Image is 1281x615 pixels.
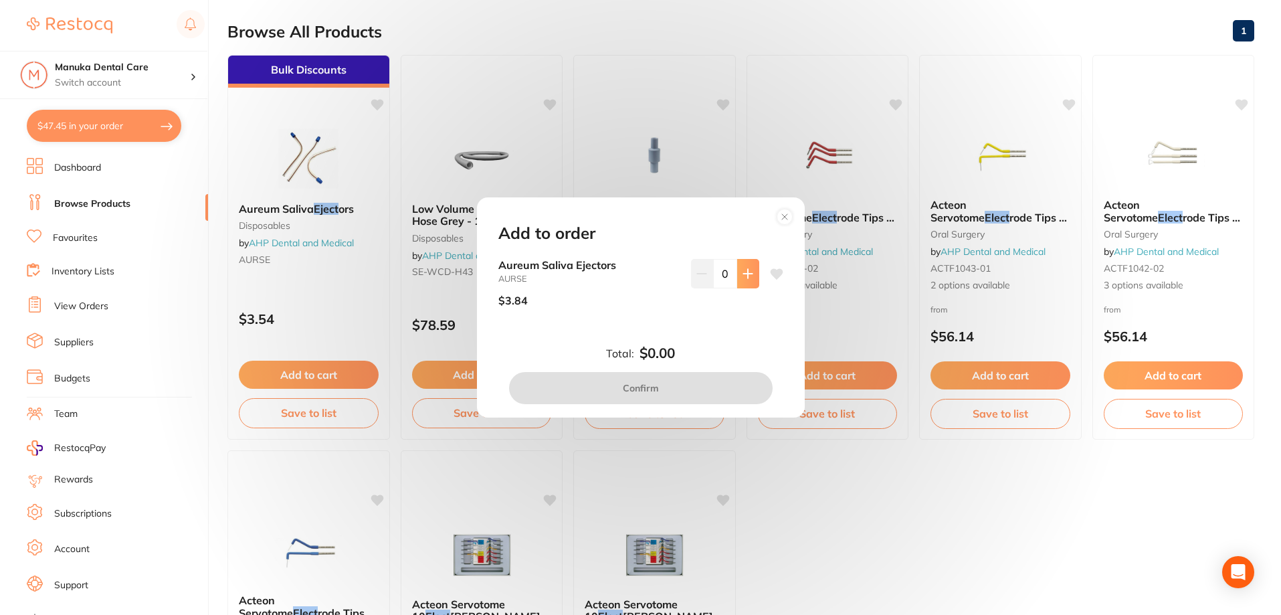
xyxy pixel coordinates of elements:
[498,274,680,284] small: AURSE
[1222,556,1254,588] div: Open Intercom Messenger
[498,224,595,243] h2: Add to order
[509,372,773,404] button: Confirm
[606,347,634,359] label: Total:
[639,345,675,361] b: $0.00
[498,294,528,306] p: $3.84
[498,259,680,271] b: Aureum Saliva Ejectors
